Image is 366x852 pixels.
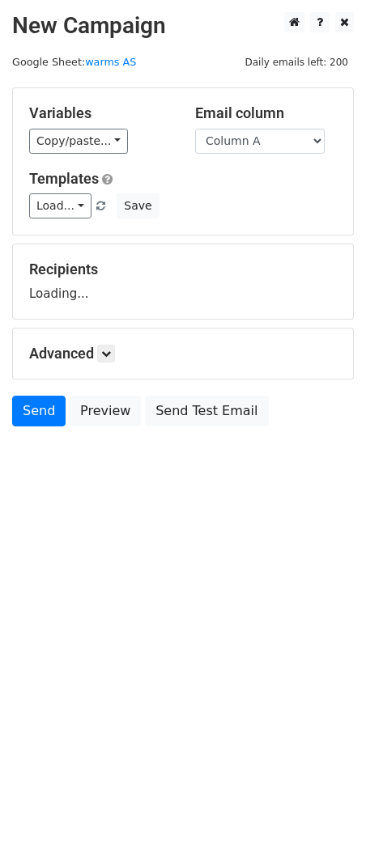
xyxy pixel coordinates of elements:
div: Loading... [29,261,337,303]
h5: Email column [195,104,337,122]
a: Templates [29,170,99,187]
a: Daily emails left: 200 [239,56,354,68]
a: Send Test Email [145,396,268,426]
span: Daily emails left: 200 [239,53,354,71]
a: Load... [29,193,91,218]
small: Google Sheet: [12,56,136,68]
a: Send [12,396,66,426]
button: Save [117,193,159,218]
h2: New Campaign [12,12,354,40]
a: Copy/paste... [29,129,128,154]
a: warms AS [85,56,136,68]
h5: Recipients [29,261,337,278]
h5: Advanced [29,345,337,362]
h5: Variables [29,104,171,122]
a: Preview [70,396,141,426]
